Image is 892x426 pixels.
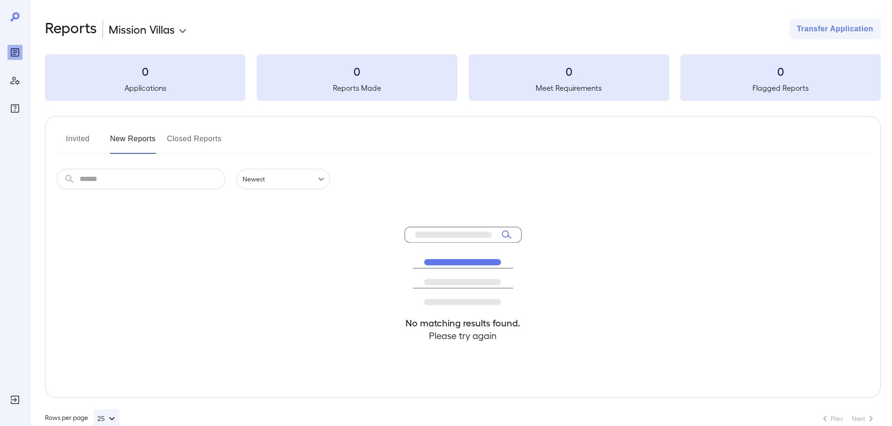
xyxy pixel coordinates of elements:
h3: 0 [469,64,669,79]
h5: Reports Made [257,82,457,94]
h5: Flagged Reports [680,82,881,94]
div: FAQ [7,101,22,116]
button: New Reports [110,131,156,154]
div: Manage Users [7,73,22,88]
button: Closed Reports [167,131,222,154]
div: Log Out [7,392,22,407]
h4: No matching results found. [405,317,522,329]
nav: pagination navigation [815,411,881,426]
h4: Please try again [405,329,522,342]
button: Invited [57,131,99,154]
h2: Reports [45,19,97,39]
button: Transfer Application [789,19,881,39]
h5: Applications [45,82,245,94]
h5: Meet Requirements [469,82,669,94]
p: Mission Villas [109,22,175,36]
h3: 0 [257,64,457,79]
h3: 0 [680,64,881,79]
div: Newest [236,169,330,189]
div: Reports [7,45,22,60]
h3: 0 [45,64,245,79]
summary: 0Applications0Reports Made0Meet Requirements0Flagged Reports [45,54,881,101]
